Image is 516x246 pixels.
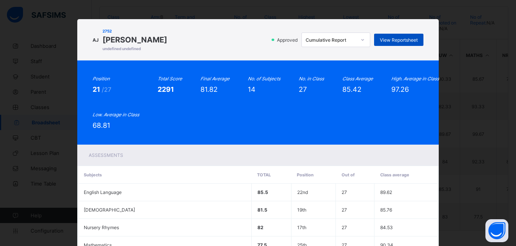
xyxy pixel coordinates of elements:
[342,225,347,230] span: 27
[342,172,355,178] span: Out of
[84,172,102,178] span: Subjects
[103,29,167,33] span: 2752
[299,76,324,81] i: No. in Class
[257,172,271,178] span: Total
[485,219,508,242] button: Open asap
[248,85,256,93] span: 14
[306,37,356,43] div: Cumulative Report
[200,85,218,93] span: 81.82
[380,189,392,195] span: 89.62
[158,85,174,93] span: 2291
[299,85,307,93] span: 27
[391,85,409,93] span: 97.26
[276,37,300,43] span: Approved
[297,207,306,213] span: 19th
[84,207,135,213] span: [DEMOGRAPHIC_DATA]
[158,76,182,81] i: Total Score
[102,86,111,93] span: /27
[93,76,110,81] i: Position
[342,207,347,213] span: 27
[103,35,167,44] span: [PERSON_NAME]
[297,225,306,230] span: 17th
[248,76,280,81] i: No. of Subjects
[257,189,268,195] span: 85.5
[342,76,373,81] i: Class Average
[84,189,122,195] span: English Language
[297,189,308,195] span: 22nd
[380,225,393,230] span: 84.53
[89,152,123,158] span: Assessments
[103,46,167,51] span: undefined undefined
[257,225,264,230] span: 82
[391,76,439,81] i: High. Average in Class
[93,121,110,129] span: 68.81
[342,85,361,93] span: 85.42
[380,172,409,178] span: Class average
[93,85,102,93] span: 21
[84,225,119,230] span: Nursery Rhymes
[93,37,99,43] span: AJ
[257,207,267,213] span: 81.5
[380,37,418,43] span: View Reportsheet
[342,189,347,195] span: 27
[380,207,392,213] span: 85.76
[297,172,314,178] span: Position
[93,112,139,117] i: Low. Average in Class
[200,76,230,81] i: Final Average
